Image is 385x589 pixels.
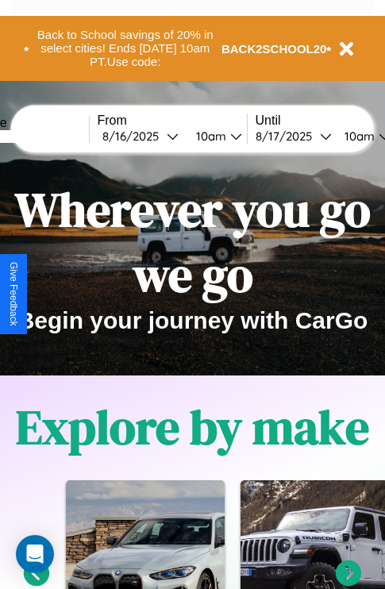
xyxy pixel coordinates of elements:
[98,128,183,144] button: 8/16/2025
[337,129,379,144] div: 10am
[8,262,19,326] div: Give Feedback
[102,129,167,144] div: 8 / 16 / 2025
[221,42,327,56] b: BACK2SCHOOL20
[256,129,320,144] div: 8 / 17 / 2025
[16,535,54,573] div: Open Intercom Messenger
[188,129,230,144] div: 10am
[16,395,369,460] h1: Explore by make
[98,114,247,128] label: From
[183,128,247,144] button: 10am
[29,24,221,73] button: Back to School savings of 20% in select cities! Ends [DATE] 10am PT.Use code:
